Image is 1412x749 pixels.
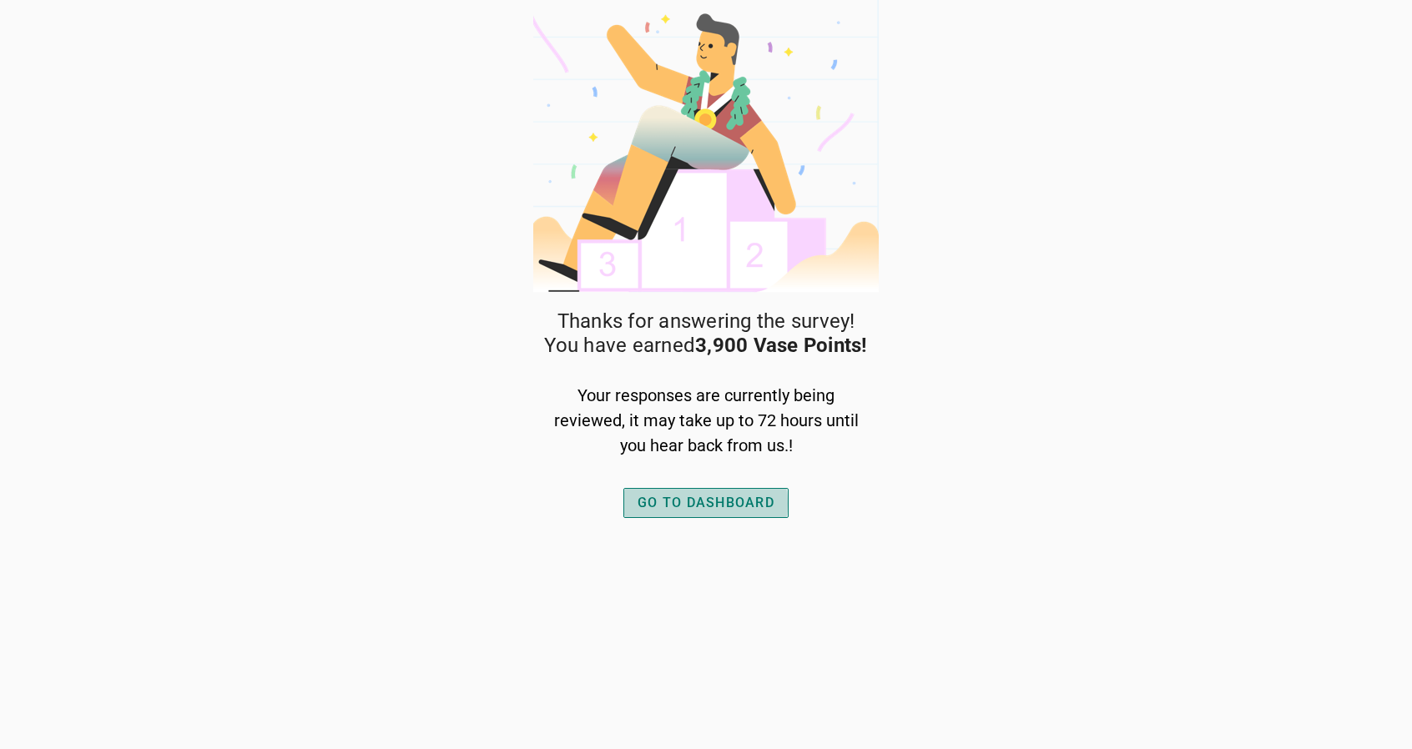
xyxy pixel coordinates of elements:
[623,488,789,518] button: GO TO DASHBOARD
[695,334,868,357] strong: 3,900 Vase Points!
[544,334,867,358] span: You have earned
[551,383,861,458] div: Your responses are currently being reviewed, it may take up to 72 hours until you hear back from ...
[557,309,855,334] span: Thanks for answering the survey!
[638,493,774,513] div: GO TO DASHBOARD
